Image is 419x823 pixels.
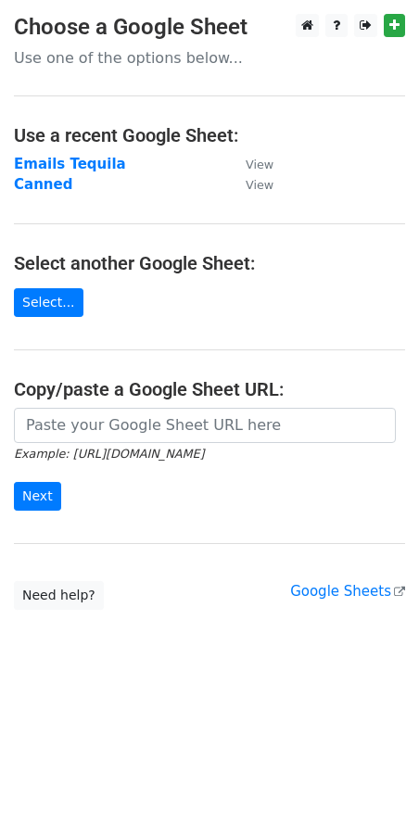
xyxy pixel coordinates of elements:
[227,156,273,172] a: View
[14,176,72,193] a: Canned
[14,408,396,443] input: Paste your Google Sheet URL here
[246,158,273,171] small: View
[14,378,405,400] h4: Copy/paste a Google Sheet URL:
[14,447,204,461] small: Example: [URL][DOMAIN_NAME]
[227,176,273,193] a: View
[246,178,273,192] small: View
[14,482,61,511] input: Next
[290,583,405,600] a: Google Sheets
[14,156,126,172] a: Emails Tequila
[14,48,405,68] p: Use one of the options below...
[326,734,419,823] iframe: Chat Widget
[14,14,405,41] h3: Choose a Google Sheet
[14,124,405,146] h4: Use a recent Google Sheet:
[14,581,104,610] a: Need help?
[14,288,83,317] a: Select...
[14,252,405,274] h4: Select another Google Sheet:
